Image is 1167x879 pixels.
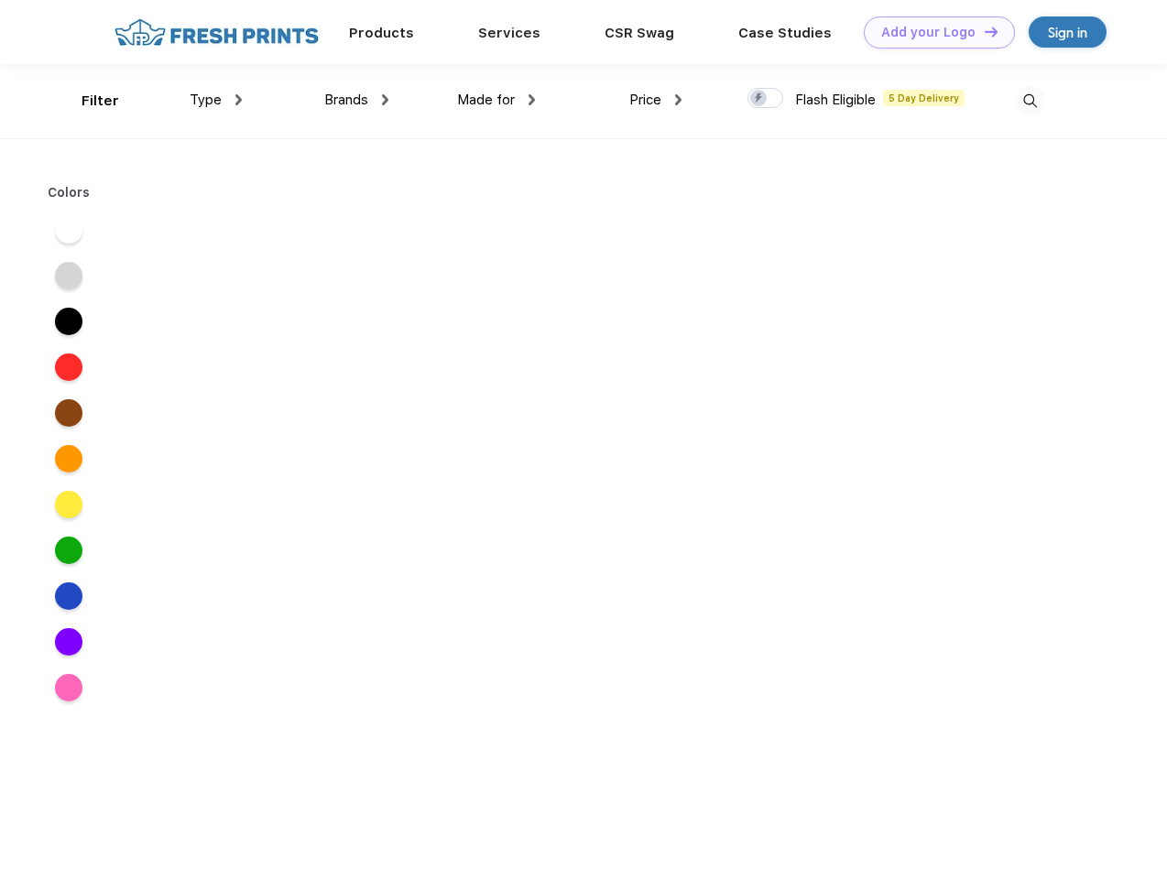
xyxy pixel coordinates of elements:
img: DT [985,27,998,37]
span: Flash Eligible [795,92,876,108]
div: Sign in [1048,22,1087,43]
img: dropdown.png [382,94,388,105]
img: dropdown.png [235,94,242,105]
a: Products [349,25,414,41]
span: Brands [324,92,368,108]
div: Filter [82,91,119,112]
img: fo%20logo%202.webp [109,16,324,49]
div: Add your Logo [881,25,976,40]
span: Type [190,92,222,108]
span: Made for [457,92,515,108]
span: 5 Day Delivery [883,90,965,106]
img: dropdown.png [675,94,682,105]
a: Sign in [1029,16,1107,48]
img: desktop_search.svg [1015,86,1045,116]
span: Price [629,92,661,108]
div: Colors [34,183,104,202]
img: dropdown.png [529,94,535,105]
